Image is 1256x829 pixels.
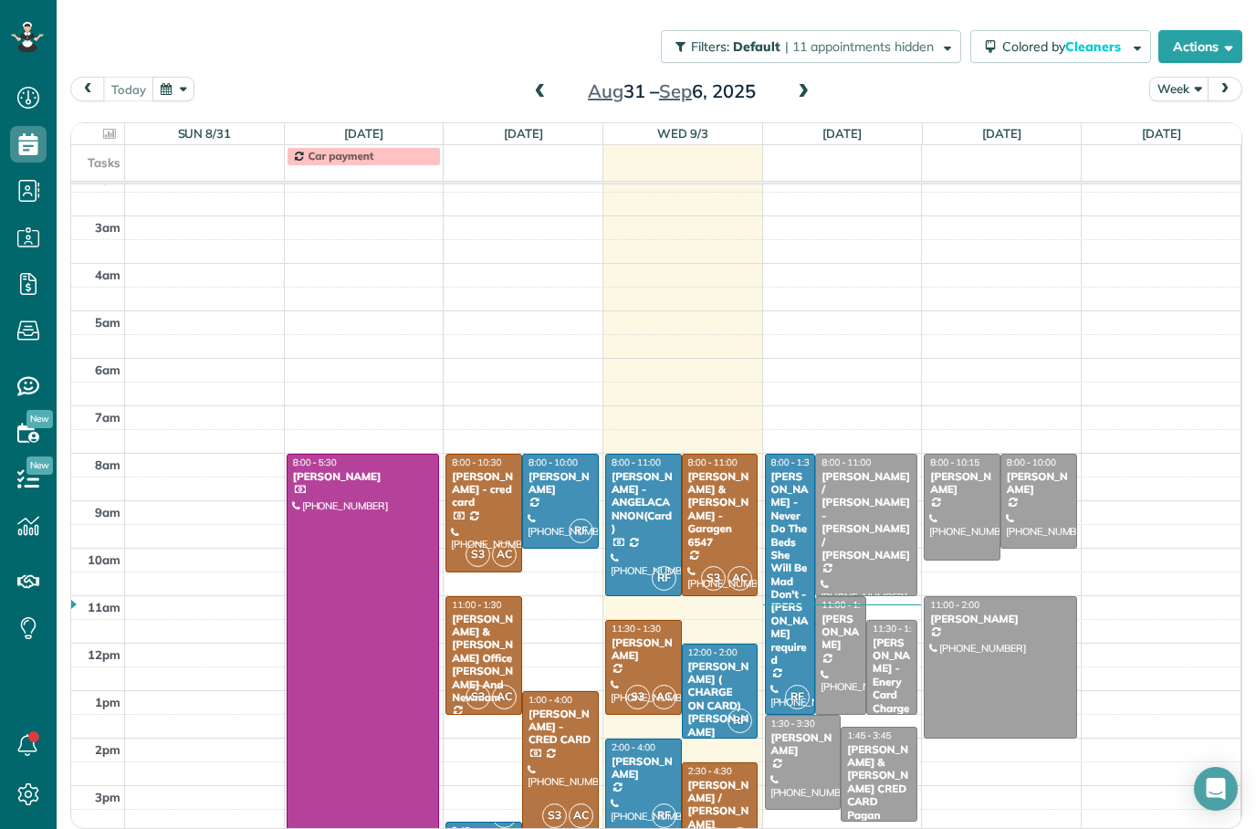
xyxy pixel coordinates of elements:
span: 11:30 - 1:30 [612,623,661,635]
h2: 31 – 6, 2025 [558,81,786,101]
span: 8:00 - 11:00 [612,456,661,468]
div: [PERSON_NAME] [528,470,593,497]
div: [PERSON_NAME] [611,755,676,782]
span: 3pm [95,790,120,804]
div: [PERSON_NAME] / [PERSON_NAME] - [PERSON_NAME] / [PERSON_NAME] [821,470,912,562]
span: 8am [95,457,120,472]
button: next [1208,77,1242,101]
span: Car payment [309,149,374,163]
span: RF [727,708,752,733]
span: RF [652,566,676,591]
button: Actions [1158,30,1242,63]
div: [PERSON_NAME] & [PERSON_NAME] - Garagen 6547 [687,470,753,549]
span: 1:30 - 3:30 [771,718,815,729]
span: AC [569,803,593,828]
span: S3 [542,803,567,828]
div: [PERSON_NAME] - Never Do The Beds She Will Be Mad Don't - [PERSON_NAME] required [770,470,811,667]
span: AC [652,685,676,709]
span: 12:00 - 2:00 [688,646,738,658]
span: RF [785,685,810,709]
button: prev [70,77,105,101]
div: [PERSON_NAME] - CRED CARD [528,708,593,747]
div: [PERSON_NAME] ( CHARGE ON CARD) [PERSON_NAME] [687,660,753,739]
div: [PERSON_NAME] [1006,470,1072,497]
span: 11am [88,600,120,614]
a: [DATE] [822,126,862,141]
button: today [103,77,154,101]
span: S3 [466,685,490,709]
span: 11:00 - 2:00 [930,599,979,611]
span: 10am [88,552,120,567]
span: AC [492,542,517,567]
span: 1:45 - 3:45 [847,729,891,741]
span: Sep [659,79,692,102]
div: Open Intercom Messenger [1194,767,1238,811]
span: Colored by [1002,38,1127,55]
a: Filters: Default | 11 appointments hidden [652,30,961,63]
span: 8:00 - 10:00 [529,456,578,468]
span: 12pm [88,647,120,662]
span: S3 [701,566,726,591]
span: 2:30 - 4:30 [688,765,732,777]
a: [DATE] [504,126,543,141]
span: 1:00 - 4:00 [529,694,572,706]
span: New [26,410,53,428]
div: [PERSON_NAME] - cred card [451,470,517,509]
a: Wed 9/3 [657,126,708,141]
span: AC [492,685,517,709]
a: Sun 8/31 [178,126,232,141]
span: New [26,456,53,475]
span: S3 [625,685,650,709]
span: 7am [95,410,120,425]
div: [PERSON_NAME] [611,636,676,663]
div: [PERSON_NAME] [929,613,1071,625]
span: 1pm [95,695,120,709]
span: 3am [95,220,120,235]
div: [PERSON_NAME] & [PERSON_NAME] Office [PERSON_NAME] And Newmam [451,613,517,705]
span: 8:00 - 11:00 [822,456,871,468]
span: 11:00 - 1:30 [452,599,501,611]
span: Filters: [691,38,729,55]
span: 6am [95,362,120,377]
button: Filters: Default | 11 appointments hidden [661,30,961,63]
span: 11:30 - 1:30 [873,623,922,635]
span: 2pm [95,742,120,757]
span: 8:00 - 11:00 [688,456,738,468]
a: [DATE] [982,126,1021,141]
span: AC [727,566,752,591]
a: [DATE] [344,126,383,141]
span: 8:00 - 5:30 [293,456,337,468]
span: Cleaners [1065,38,1124,55]
div: [PERSON_NAME] [292,470,434,483]
div: [PERSON_NAME] - Enery Card Charge 9121 [872,636,912,729]
div: [PERSON_NAME] & [PERSON_NAME] CRED CARD Pagan [846,743,912,822]
span: 2:00 - 4:00 [612,741,655,753]
span: 8:00 - 1:30 [771,456,815,468]
span: 4am [95,268,120,282]
button: Week [1149,77,1209,101]
span: RF [569,519,593,543]
span: Aug [588,79,623,102]
span: 5am [95,315,120,330]
span: | 11 appointments hidden [785,38,934,55]
div: [PERSON_NAME] - ANGELACANNON(Card) [611,470,676,536]
span: 11:00 - 1:30 [822,599,871,611]
span: S3 [466,542,490,567]
a: [DATE] [1142,126,1181,141]
span: Default [733,38,781,55]
div: [PERSON_NAME] [770,731,836,758]
span: 8:00 - 10:30 [452,456,501,468]
span: RF [652,803,676,828]
div: [PERSON_NAME] [821,613,861,652]
span: 9am [95,505,120,519]
span: 8:00 - 10:00 [1007,456,1056,468]
div: [PERSON_NAME] [929,470,995,497]
button: Colored byCleaners [970,30,1151,63]
span: 8:00 - 10:15 [930,456,979,468]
